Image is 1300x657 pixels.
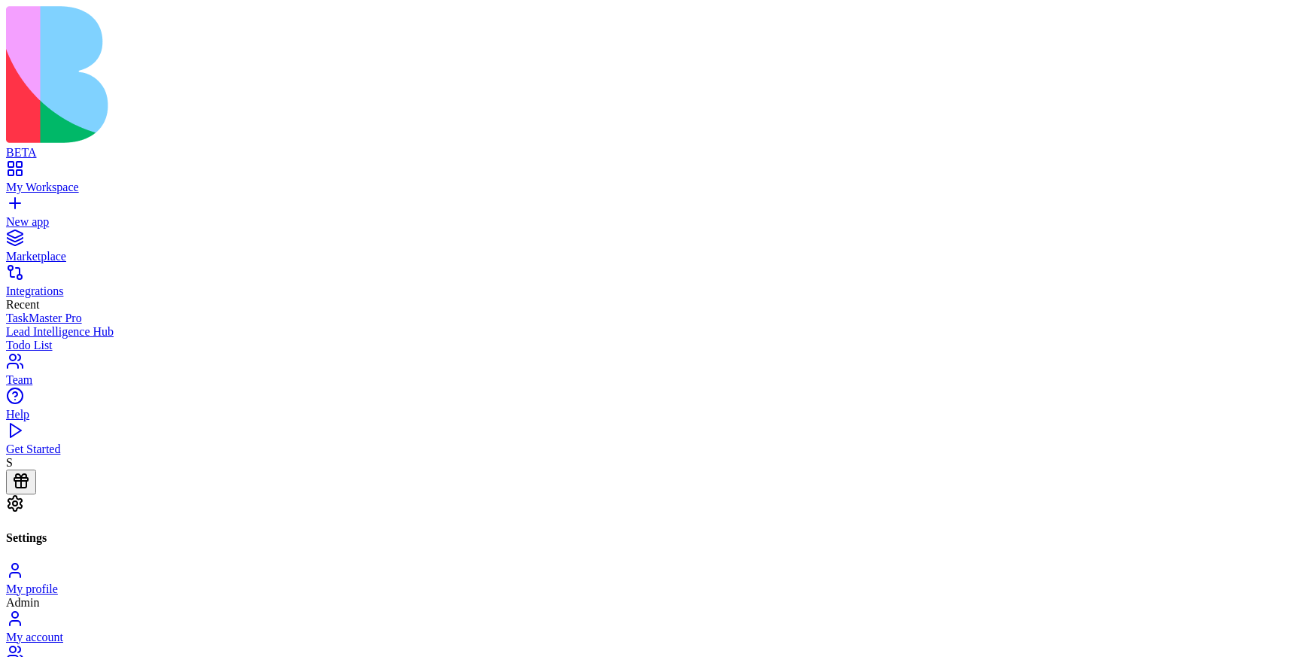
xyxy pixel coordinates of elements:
span: Admin [6,596,39,609]
a: Help [6,394,1294,421]
div: New app [6,215,1294,229]
span: S [6,456,13,469]
a: BETA [6,132,1294,160]
div: My Workspace [6,181,1294,194]
a: Todo List [6,339,1294,352]
a: Integrations [6,271,1294,298]
div: My profile [6,582,1294,596]
div: Help [6,408,1294,421]
a: Marketplace [6,236,1294,263]
div: Team [6,373,1294,387]
div: Get Started [6,443,1294,456]
a: Team [6,360,1294,387]
a: Lead Intelligence Hub [6,325,1294,339]
h4: Settings [6,531,1294,545]
a: TaskMaster Pro [6,312,1294,325]
a: My Workspace [6,167,1294,194]
a: My profile [6,569,1294,596]
a: New app [6,202,1294,229]
div: Integrations [6,284,1294,298]
div: BETA [6,146,1294,160]
span: Recent [6,298,39,311]
a: Get Started [6,429,1294,456]
img: logo [6,6,611,143]
div: My account [6,631,1294,644]
a: My account [6,617,1294,644]
div: Marketplace [6,250,1294,263]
